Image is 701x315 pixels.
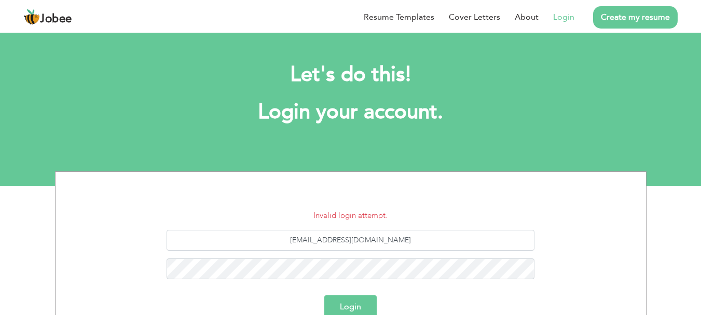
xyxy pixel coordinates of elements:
a: About [515,11,539,23]
img: jobee.io [23,9,40,25]
h2: Let's do this! [71,61,631,88]
a: Jobee [23,9,72,25]
input: Email [167,230,534,251]
h1: Login your account. [71,99,631,126]
a: Cover Letters [449,11,500,23]
a: Create my resume [593,6,678,29]
span: Jobee [40,13,72,25]
a: Resume Templates [364,11,434,23]
li: Invalid login attempt. [63,210,638,222]
a: Login [553,11,574,23]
